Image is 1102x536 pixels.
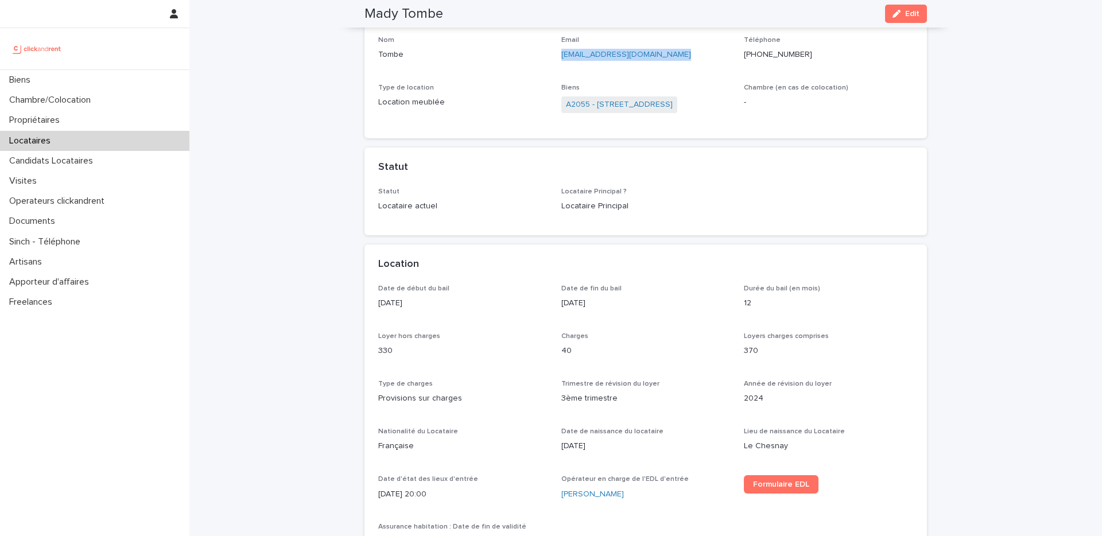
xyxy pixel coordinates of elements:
[753,480,809,488] span: Formulaire EDL
[378,258,419,271] h2: Location
[561,393,731,405] p: 3ème trimestre
[561,188,627,195] span: Locataire Principal ?
[5,156,102,166] p: Candidats Locataires
[744,475,818,494] a: Formulaire EDL
[744,345,913,357] p: 370
[561,488,624,500] a: [PERSON_NAME]
[378,428,458,435] span: Nationalité du Locataire
[378,84,434,91] span: Type de location
[5,115,69,126] p: Propriétaires
[378,285,449,292] span: Date de début du bail
[561,297,731,309] p: [DATE]
[378,440,548,452] p: Française
[561,51,691,59] a: [EMAIL_ADDRESS][DOMAIN_NAME]
[561,380,659,387] span: Trimestre de révision du loyer
[5,297,61,308] p: Freelances
[561,440,731,452] p: [DATE]
[566,99,673,111] a: A2055 - [STREET_ADDRESS]
[744,333,829,340] span: Loyers charges comprises
[364,6,443,22] h2: Mady Tombe
[378,333,440,340] span: Loyer hors charges
[378,297,548,309] p: [DATE]
[5,236,90,247] p: Sinch - Téléphone
[561,333,588,340] span: Charges
[905,10,919,18] span: Edit
[5,176,46,187] p: Visites
[561,37,579,44] span: Email
[885,5,927,23] button: Edit
[561,84,580,91] span: Biens
[561,476,689,483] span: Opérateur en charge de l'EDL d'entrée
[744,380,832,387] span: Année de révision du loyer
[561,285,622,292] span: Date de fin du bail
[5,196,114,207] p: Operateurs clickandrent
[744,297,913,309] p: 12
[378,188,399,195] span: Statut
[378,345,548,357] p: 330
[378,393,548,405] p: Provisions sur charges
[378,523,526,530] span: Assurance habitation : Date de fin de validité
[5,135,60,146] p: Locataires
[378,49,548,61] p: Tombe
[561,345,731,357] p: 40
[5,277,98,288] p: Apporteur d'affaires
[378,37,394,44] span: Nom
[744,37,781,44] span: Téléphone
[378,96,548,108] p: Location meublée
[378,380,433,387] span: Type de charges
[5,75,40,86] p: Biens
[744,393,913,405] p: 2024
[744,285,820,292] span: Durée du bail (en mois)
[378,476,478,483] span: Date d'état des lieux d'entrée
[744,49,913,61] p: [PHONE_NUMBER]
[744,84,848,91] span: Chambre (en cas de colocation)
[378,200,548,212] p: Locataire actuel
[5,257,51,267] p: Artisans
[744,96,913,108] p: -
[5,216,64,227] p: Documents
[9,37,65,60] img: UCB0brd3T0yccxBKYDjQ
[744,428,845,435] span: Lieu de naissance du Locataire
[378,161,408,174] h2: Statut
[378,488,548,500] p: [DATE] 20:00
[5,95,100,106] p: Chambre/Colocation
[744,440,913,452] p: Le Chesnay
[561,200,731,212] p: Locataire Principal
[561,428,663,435] span: Date de naissance du locataire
